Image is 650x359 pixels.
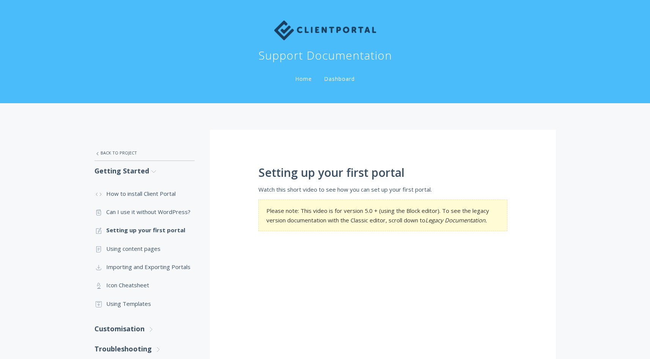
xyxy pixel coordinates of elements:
a: Troubleshooting [94,339,195,359]
a: Using Templates [94,294,195,313]
a: How to install Client Portal [94,184,195,203]
a: Importing and Exporting Portals [94,258,195,276]
a: Can I use it without WordPress? [94,203,195,221]
a: Setting up your first portal [94,221,195,239]
a: Getting Started [94,161,195,181]
a: Dashboard [323,75,356,82]
h1: Setting up your first portal [258,166,507,179]
a: Back to Project [94,145,195,161]
section: Please note: This video is for version 5.0 + (using the Block editor). To see the legacy version ... [258,200,507,231]
h1: Support Documentation [258,48,392,63]
a: Using content pages [94,239,195,258]
a: Icon Cheatsheet [94,276,195,294]
a: Customisation [94,319,195,339]
a: Home [294,75,313,82]
em: Legacy Documentation. [425,216,487,224]
p: Watch this short video to see how you can set up your first portal. [258,185,507,194]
